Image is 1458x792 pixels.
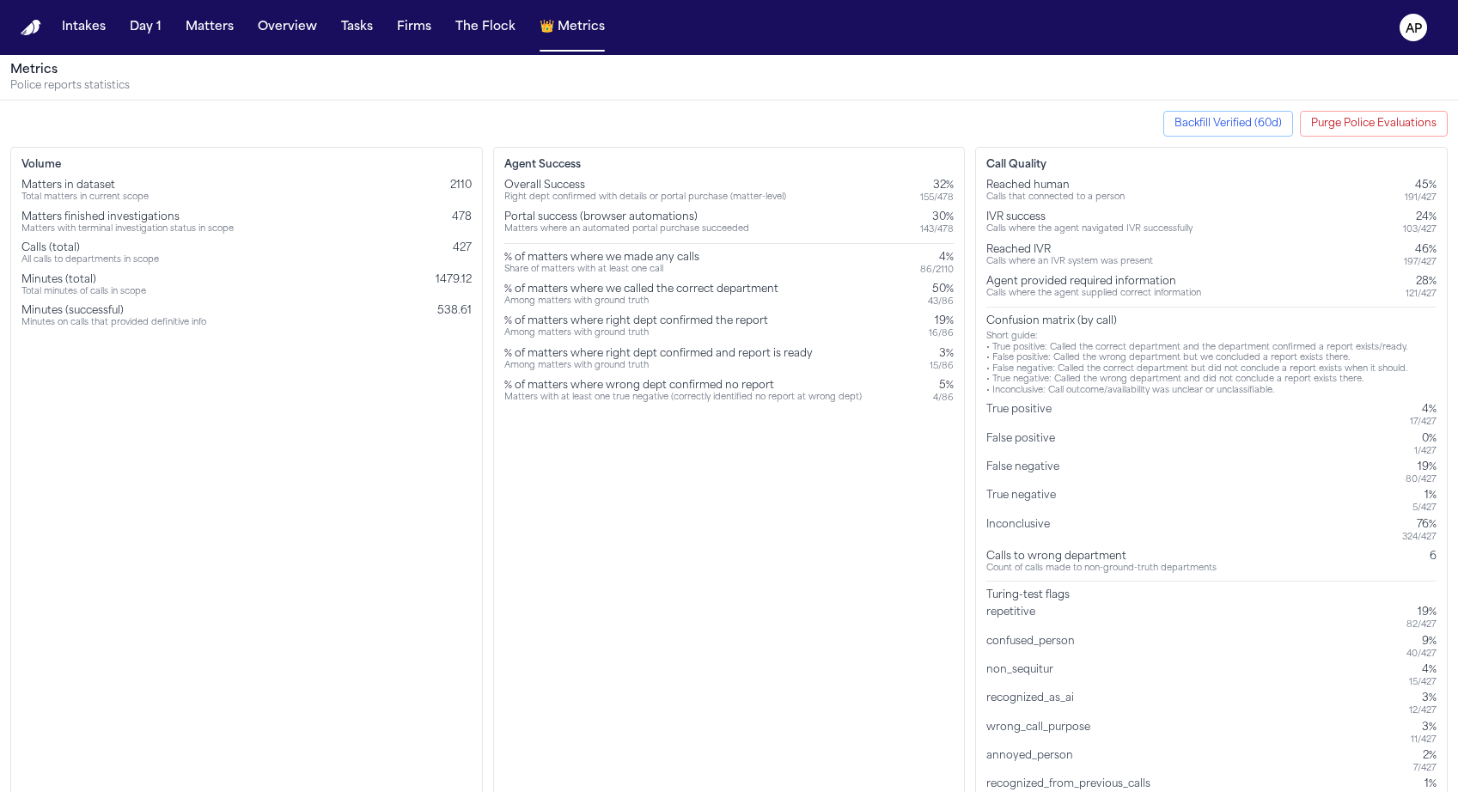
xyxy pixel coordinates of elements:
h1: Metrics [10,62,1448,79]
div: recognized_as_ai [986,691,1081,716]
div: 2% [1413,749,1437,763]
div: Calls where the agent navigated IVR successfully [986,224,1193,235]
div: annoyed_person [986,749,1080,774]
div: Minutes on calls that provided definitive info [21,318,206,329]
div: Minutes (total) [21,273,146,287]
div: Total matters in current scope [21,192,149,204]
div: 143 / 478 [920,224,954,235]
div: Confusion matrix (by call) [986,314,1437,328]
span: 2110 [450,180,472,191]
span: crown [540,19,554,36]
button: Matters [179,12,241,43]
div: 5% [933,379,954,393]
button: The Flock [448,12,522,43]
button: Start backfill for last week verified [1163,111,1293,137]
text: AP [1406,23,1422,35]
div: IVR success [986,210,1193,224]
div: Reached IVR [986,243,1153,257]
div: 4% [1410,403,1437,417]
div: Calls that connected to a person [986,192,1125,204]
div: Calls where the agent supplied correct information [986,289,1201,300]
button: Intakes [55,12,113,43]
div: confused_person [986,635,1082,660]
div: Among matters with ground truth [504,296,778,308]
div: Agent provided required information [986,275,1201,289]
div: 3% [1411,721,1437,734]
div: Short guide: • True positive: Called the correct department and the department confirmed a report... [986,332,1437,396]
span: 538.61 [437,306,472,316]
div: 32% [920,179,954,192]
div: Minutes (successful) [21,304,206,318]
a: Firms [390,12,438,43]
div: 4% [1409,663,1437,677]
div: Turing-test flags [986,588,1437,602]
div: 15 / 427 [1409,677,1437,688]
div: 19% [1406,606,1437,619]
img: Finch Logo [21,20,41,36]
div: Matters with terminal investigation status in scope [21,224,234,235]
div: 86 / 2110 [920,265,954,276]
div: 28% [1406,275,1437,289]
span: 478 [452,212,472,222]
div: Right dept confirmed with details or portal purchase (matter-level) [504,192,786,204]
div: 50% [928,283,954,296]
button: Tasks [334,12,380,43]
div: 0% [1414,432,1437,446]
button: Overview [251,12,324,43]
div: Matters with at least one true negative (correctly identified no report at wrong dept) [504,393,862,404]
div: Share of matters with at least one call [504,265,699,276]
div: wrong_call_purpose [986,721,1097,746]
div: 1% [1412,489,1437,503]
div: 7 / 427 [1413,763,1437,774]
div: 19% [929,314,954,328]
div: Total minutes of calls in scope [21,287,146,298]
button: crownMetrics [533,12,612,43]
div: 197 / 427 [1404,257,1437,268]
div: 40 / 427 [1406,649,1437,660]
a: Home [21,20,41,36]
div: Inconclusive [986,518,1057,543]
div: 82 / 427 [1406,619,1437,631]
div: All calls to departments in scope [21,255,159,266]
div: % of matters where we called the correct department [504,283,778,296]
div: % of matters where wrong dept confirmed no report [504,379,862,393]
div: % of matters where we made any calls [504,251,699,265]
div: 11 / 427 [1411,734,1437,746]
button: Day 1 [123,12,168,43]
span: 427 [453,243,472,253]
button: Purge police evaluations [1300,111,1448,137]
div: False positive [986,432,1062,457]
div: Reached human [986,179,1125,192]
div: 121 / 427 [1406,289,1437,300]
div: Among matters with ground truth [504,328,768,339]
div: 43 / 86 [928,296,954,308]
div: 17 / 427 [1410,417,1437,428]
div: Calls where an IVR system was present [986,257,1153,268]
div: repetitive [986,606,1042,631]
div: 155 / 478 [920,192,954,204]
span: 1479.12 [436,275,472,285]
div: 45% [1405,179,1437,192]
div: False negative [986,460,1066,485]
div: % of matters where right dept confirmed and report is ready [504,347,813,361]
div: 324 / 427 [1402,532,1437,543]
span: Metrics [558,19,605,36]
div: 76% [1402,518,1437,532]
div: Matters in dataset [21,179,149,192]
div: 19% [1406,460,1437,474]
p: Police reports statistics [10,79,1448,93]
span: 6 [1430,551,1437,562]
div: 5 / 427 [1412,503,1437,514]
div: Portal success (browser automations) [504,210,749,224]
div: Matters finished investigations [21,210,234,224]
div: Count of calls made to non-ground-truth departments [986,564,1217,575]
div: 12 / 427 [1409,705,1437,716]
div: 80 / 427 [1406,474,1437,485]
div: 1 / 427 [1414,446,1437,457]
div: 30% [920,210,954,224]
div: Matters where an automated portal purchase succeeded [504,224,749,235]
